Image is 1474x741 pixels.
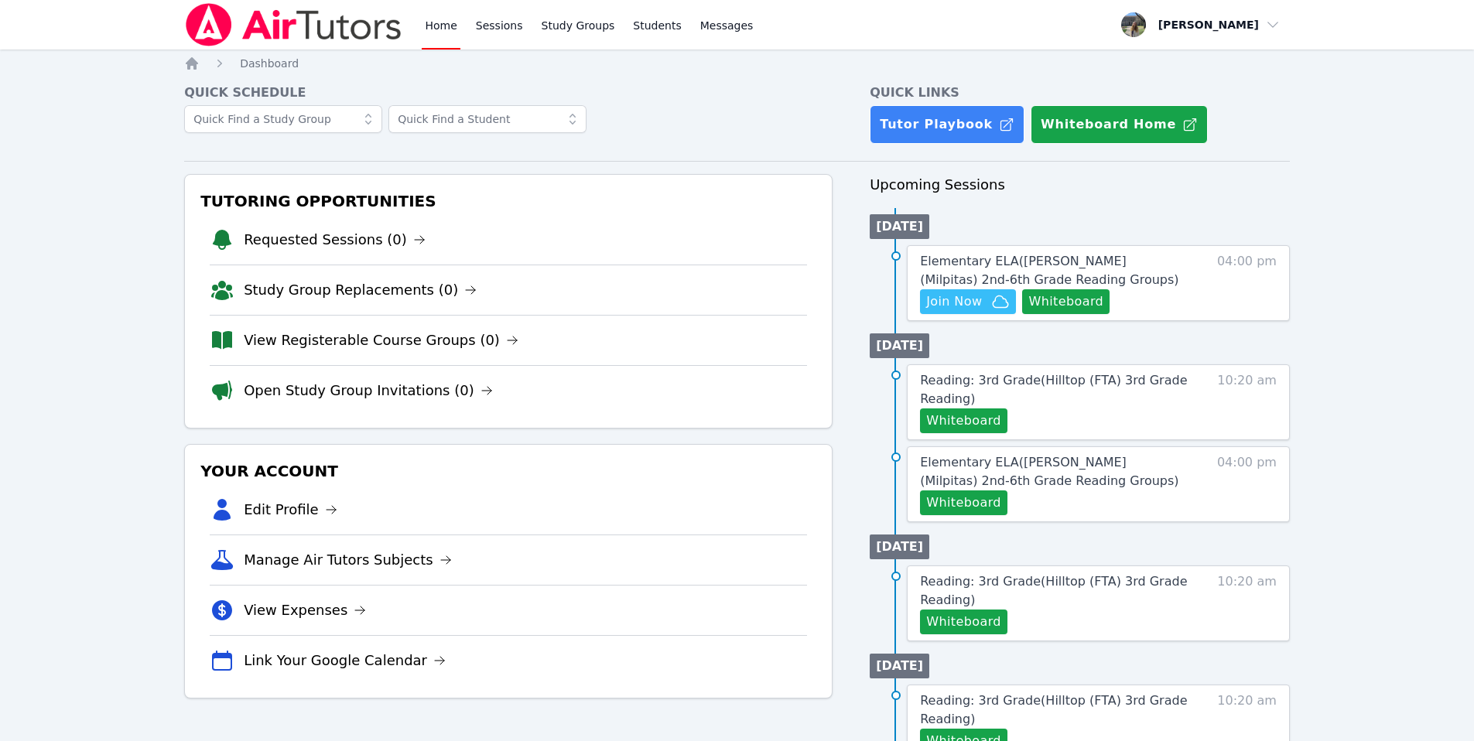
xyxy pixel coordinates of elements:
a: Link Your Google Calendar [244,650,446,671]
nav: Breadcrumb [184,56,1290,71]
span: 04:00 pm [1217,453,1277,515]
span: Reading: 3rd Grade ( Hilltop (FTA) 3rd Grade Reading ) [920,373,1187,406]
button: Whiteboard [920,490,1007,515]
a: Study Group Replacements (0) [244,279,477,301]
span: Join Now [926,292,982,311]
a: Elementary ELA([PERSON_NAME] (Milpitas) 2nd-6th Grade Reading Groups) [920,252,1188,289]
a: Reading: 3rd Grade(Hilltop (FTA) 3rd Grade Reading) [920,371,1188,408]
a: View Registerable Course Groups (0) [244,330,518,351]
span: 10:20 am [1217,371,1277,433]
span: Dashboard [240,57,299,70]
li: [DATE] [870,333,929,358]
span: Reading: 3rd Grade ( Hilltop (FTA) 3rd Grade Reading ) [920,574,1187,607]
span: 04:00 pm [1217,252,1277,314]
a: View Expenses [244,599,366,621]
a: Elementary ELA([PERSON_NAME] (Milpitas) 2nd-6th Grade Reading Groups) [920,453,1188,490]
button: Whiteboard [920,408,1007,433]
a: Reading: 3rd Grade(Hilltop (FTA) 3rd Grade Reading) [920,691,1188,729]
a: Reading: 3rd Grade(Hilltop (FTA) 3rd Grade Reading) [920,572,1188,610]
a: Requested Sessions (0) [244,229,426,251]
span: Elementary ELA ( [PERSON_NAME] (Milpitas) 2nd-6th Grade Reading Groups ) [920,254,1178,287]
button: Whiteboard [1022,289,1110,314]
li: [DATE] [870,214,929,239]
span: 10:20 am [1217,572,1277,634]
img: Air Tutors [184,3,403,46]
a: Manage Air Tutors Subjects [244,549,452,571]
a: Open Study Group Invitations (0) [244,380,493,401]
button: Whiteboard [920,610,1007,634]
span: Messages [700,18,754,33]
button: Join Now [920,289,1016,314]
h4: Quick Schedule [184,84,833,102]
span: Reading: 3rd Grade ( Hilltop (FTA) 3rd Grade Reading ) [920,693,1187,726]
a: Edit Profile [244,499,337,521]
button: Whiteboard Home [1031,105,1208,144]
a: Dashboard [240,56,299,71]
h3: Your Account [197,457,819,485]
input: Quick Find a Student [388,105,587,133]
h4: Quick Links [870,84,1290,102]
h3: Tutoring Opportunities [197,187,819,215]
h3: Upcoming Sessions [870,174,1290,196]
li: [DATE] [870,534,929,559]
a: Tutor Playbook [870,105,1024,144]
input: Quick Find a Study Group [184,105,382,133]
span: Elementary ELA ( [PERSON_NAME] (Milpitas) 2nd-6th Grade Reading Groups ) [920,455,1178,488]
li: [DATE] [870,654,929,678]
